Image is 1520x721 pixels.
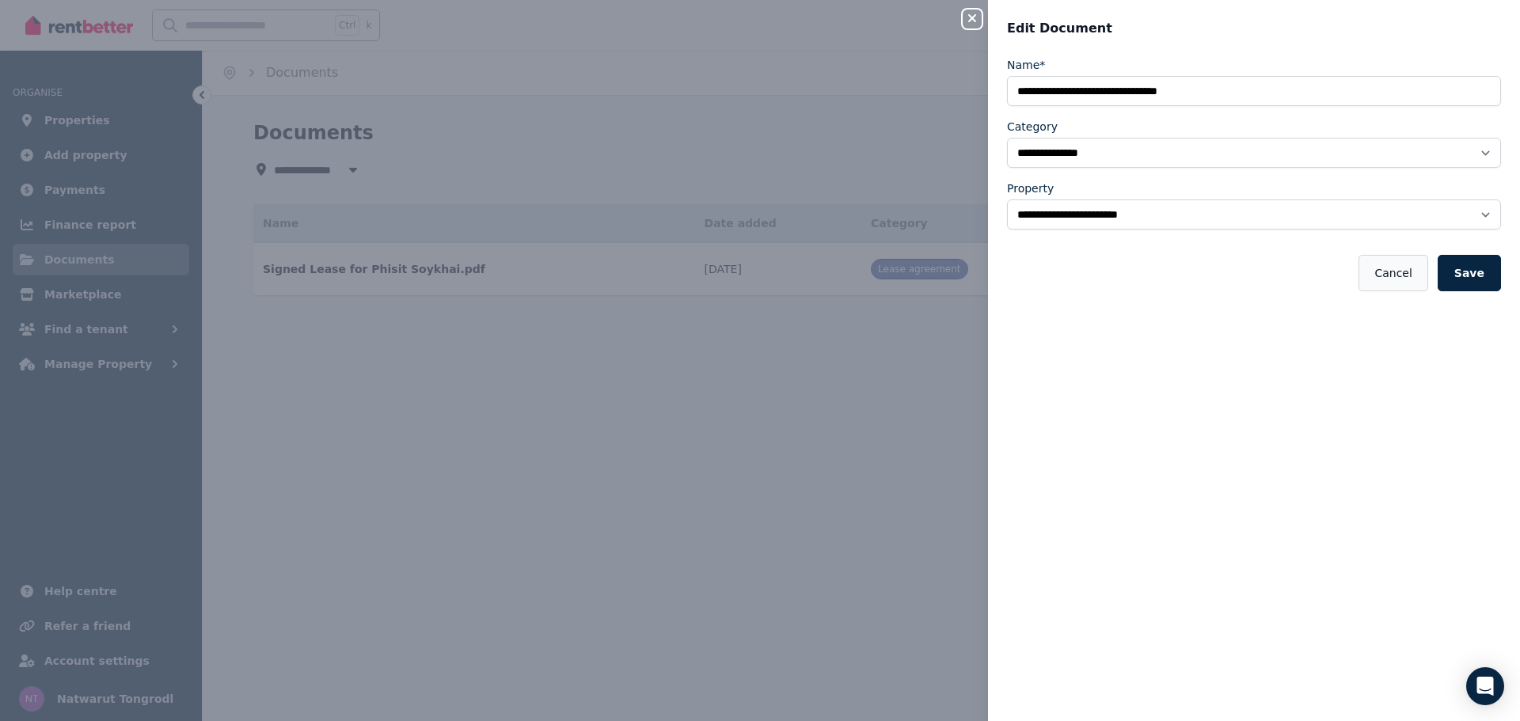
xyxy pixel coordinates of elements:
span: Edit Document [1007,19,1112,38]
button: Cancel [1358,255,1427,291]
button: Save [1438,255,1501,291]
div: Open Intercom Messenger [1466,667,1504,705]
label: Property [1007,180,1054,196]
label: Name* [1007,57,1045,73]
label: Category [1007,119,1058,135]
